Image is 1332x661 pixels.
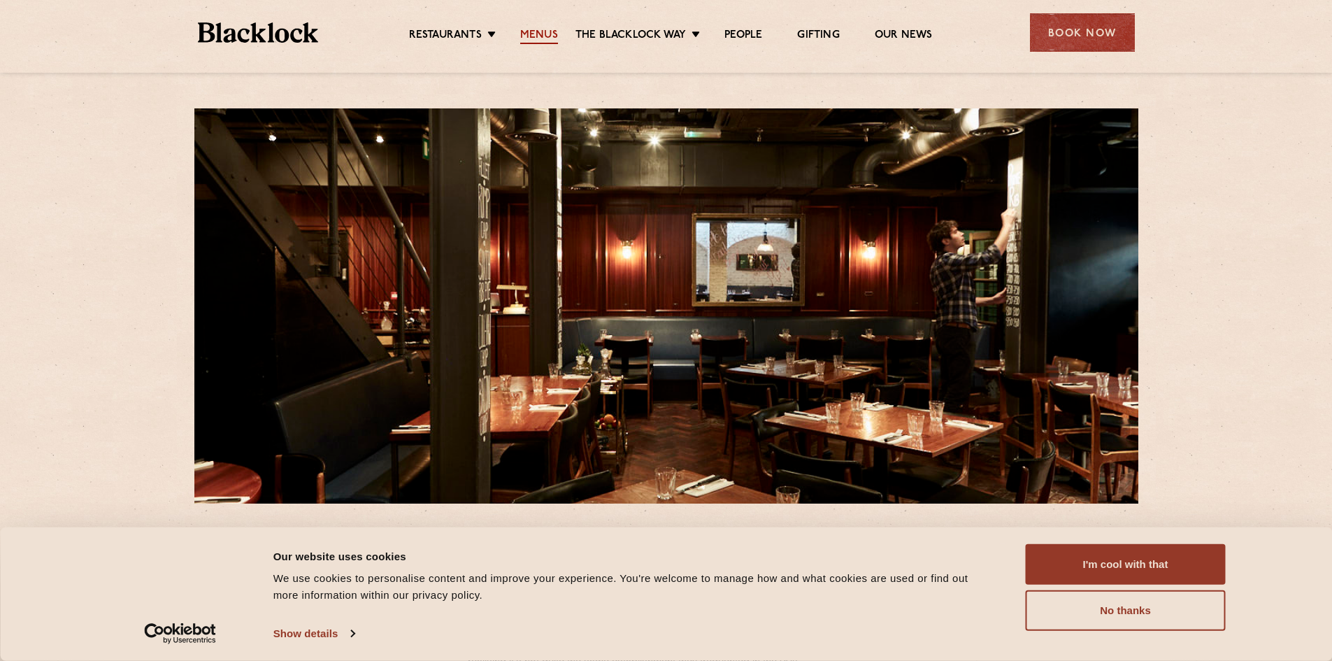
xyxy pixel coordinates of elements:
a: Gifting [797,29,839,44]
a: People [724,29,762,44]
button: No thanks [1026,590,1226,631]
a: Our News [875,29,933,44]
a: Show details [273,623,355,644]
button: I'm cool with that [1026,544,1226,585]
div: Our website uses cookies [273,548,994,564]
img: BL_Textured_Logo-footer-cropped.svg [198,22,319,43]
a: Usercentrics Cookiebot - opens in a new window [119,623,241,644]
div: We use cookies to personalise content and improve your experience. You're welcome to manage how a... [273,570,994,604]
a: Restaurants [409,29,482,44]
a: Menus [520,29,558,44]
div: Book Now [1030,13,1135,52]
a: The Blacklock Way [575,29,686,44]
